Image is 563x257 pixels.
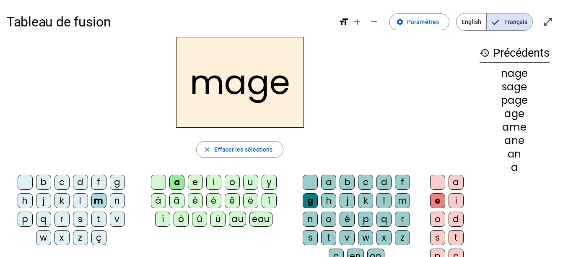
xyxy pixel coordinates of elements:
[91,230,106,245] div: ç
[340,175,355,190] div: b
[449,212,464,227] div: d
[91,175,106,190] div: f
[36,230,51,245] div: w
[54,193,70,208] div: k
[151,193,166,208] div: à
[543,17,553,27] mat-icon: open_in_full
[73,212,88,227] div: s
[430,212,445,227] div: o
[225,175,240,190] div: o
[73,175,88,190] div: d
[358,193,373,208] div: k
[389,13,449,30] button: Paramètres
[73,230,88,245] div: z
[369,17,379,27] mat-icon: remove
[395,175,410,190] div: f
[110,212,125,227] div: v
[449,175,464,190] div: a
[110,175,125,190] div: g
[339,17,349,27] mat-icon: format_size
[487,13,532,30] span: Français
[540,13,556,30] button: Entrer en plein écran
[358,175,373,190] div: c
[303,212,318,227] div: n
[18,212,33,227] div: p
[376,175,392,190] div: d
[174,212,189,227] div: ô
[36,212,51,227] div: q
[480,48,490,58] mat-icon: history
[196,141,283,158] button: Effacer les sélections
[395,193,410,208] div: m
[36,193,51,208] div: j
[340,230,355,245] div: v
[480,68,550,79] div: nage
[449,230,464,245] div: t
[243,193,258,208] div: ë
[395,212,410,227] div: r
[340,193,355,208] div: j
[430,230,445,245] div: s
[262,193,277,208] div: î
[303,193,318,208] div: g
[352,17,362,27] mat-icon: add
[480,149,550,159] div: an
[73,193,88,208] div: l
[366,13,382,30] button: Diminuer la taille de la police
[18,193,33,208] div: h
[303,230,318,245] div: s
[358,230,373,245] div: w
[376,193,392,208] div: l
[349,13,366,30] button: Augmenter la taille de la police
[225,193,240,208] div: ê
[376,212,392,227] div: q
[480,82,550,92] div: sage
[480,163,550,173] div: a
[214,144,272,155] span: Effacer les sélections
[188,193,203,208] div: è
[206,175,221,190] div: i
[176,37,304,128] h2: mage
[449,193,464,208] div: i
[91,212,106,227] div: t
[376,230,392,245] div: x
[110,193,125,208] div: n
[91,193,106,208] div: m
[243,175,258,190] div: u
[169,193,184,208] div: â
[36,175,51,190] div: b
[203,146,211,153] mat-icon: close
[456,13,533,31] mat-button-toggle-group: Language selection
[262,175,277,190] div: y
[430,193,445,208] div: e
[480,122,550,132] div: ame
[321,175,336,190] div: a
[54,175,70,190] div: c
[155,212,170,227] div: ï
[480,95,550,105] div: page
[192,212,207,227] div: û
[395,230,410,245] div: z
[54,230,70,245] div: x
[229,212,246,227] div: au
[457,13,486,30] span: English
[249,212,272,227] div: eau
[206,193,221,208] div: é
[188,175,203,190] div: e
[54,212,70,227] div: r
[321,212,336,227] div: o
[321,230,336,245] div: t
[340,212,355,227] div: é
[480,109,550,119] div: age
[210,212,226,227] div: ü
[358,212,373,227] div: p
[407,17,439,27] span: Paramètres
[480,44,550,63] h3: Précédents
[480,136,550,146] div: ane
[396,18,404,26] mat-icon: settings
[169,175,184,190] div: a
[7,8,332,35] h1: Tableau de fusion
[321,193,336,208] div: h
